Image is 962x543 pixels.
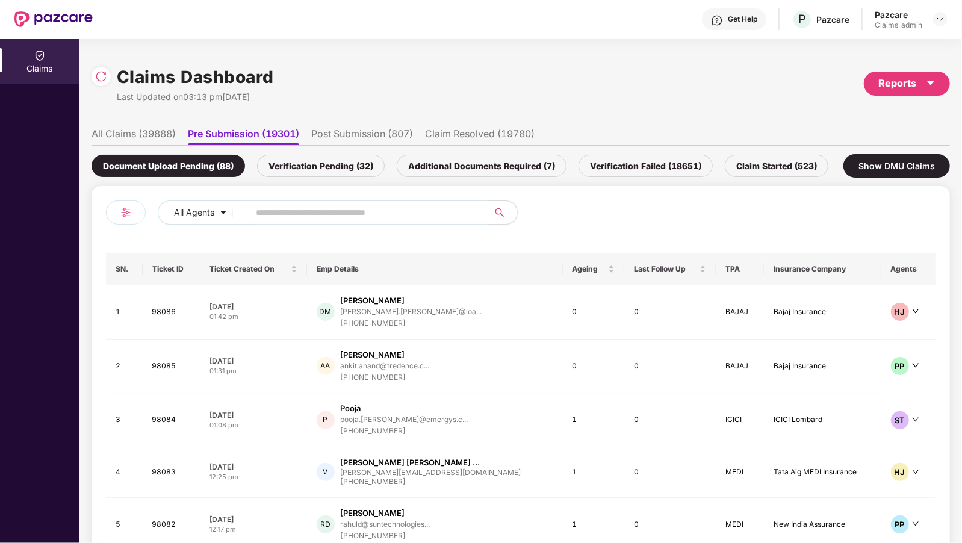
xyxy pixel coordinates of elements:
[912,520,919,527] span: down
[92,128,176,145] li: All Claims (39888)
[174,206,214,219] span: All Agents
[117,90,274,104] div: Last Updated on 03:13 pm[DATE]
[488,200,518,225] button: search
[341,295,405,306] div: [PERSON_NAME]
[311,128,413,145] li: Post Submission (807)
[912,362,919,369] span: down
[341,308,482,315] div: [PERSON_NAME].[PERSON_NAME]@loa...
[764,340,881,394] td: Bajaj Insurance
[912,416,919,423] span: down
[764,253,881,285] th: Insurance Company
[764,447,881,498] td: Tata Aig MEDI Insurance
[119,205,133,220] img: svg+xml;base64,PHN2ZyB4bWxucz0iaHR0cDovL3d3dy53My5vcmcvMjAwMC9zdmciIHdpZHRoPSIyNCIgaGVpZ2h0PSIyNC...
[881,253,936,285] th: Agents
[341,403,361,414] div: Pooja
[307,253,563,285] th: Emp Details
[200,253,307,285] th: Ticket Created On
[158,200,253,225] button: All Agentscaret-down
[106,340,143,394] td: 2
[257,155,385,177] div: Verification Pending (32)
[579,155,713,177] div: Verification Failed (18651)
[891,463,909,481] div: HJ
[624,285,716,340] td: 0
[210,366,297,376] div: 01:31 pm
[624,253,716,285] th: Last Follow Up
[624,340,716,394] td: 0
[143,393,200,447] td: 98084
[210,420,297,430] div: 01:08 pm
[573,264,606,274] span: Ageing
[624,393,716,447] td: 0
[143,285,200,340] td: 98086
[912,468,919,476] span: down
[143,253,200,285] th: Ticket ID
[341,318,482,329] div: [PHONE_NUMBER]
[728,14,757,24] div: Get Help
[143,447,200,498] td: 98083
[341,507,405,519] div: [PERSON_NAME]
[816,14,849,25] div: Pazcare
[106,253,143,285] th: SN.
[563,447,625,498] td: 1
[764,393,881,447] td: ICICI Lombard
[210,264,288,274] span: Ticket Created On
[843,154,950,178] div: Show DMU Claims
[716,253,764,285] th: TPA
[716,447,764,498] td: MEDI
[317,515,335,533] div: RD
[143,340,200,394] td: 98085
[634,264,697,274] span: Last Follow Up
[210,524,297,535] div: 12:17 pm
[317,303,335,321] div: DM
[875,9,922,20] div: Pazcare
[926,78,936,88] span: caret-down
[210,514,297,524] div: [DATE]
[878,76,936,91] div: Reports
[210,472,297,482] div: 12:25 pm
[210,356,297,366] div: [DATE]
[716,285,764,340] td: BAJAJ
[317,411,335,429] div: P
[341,349,405,361] div: [PERSON_NAME]
[624,447,716,498] td: 0
[341,468,521,476] div: [PERSON_NAME][EMAIL_ADDRESS][DOMAIN_NAME]
[563,285,625,340] td: 0
[210,312,297,322] div: 01:42 pm
[210,302,297,312] div: [DATE]
[341,530,430,542] div: [PHONE_NUMBER]
[341,476,521,488] div: [PHONE_NUMBER]
[764,285,881,340] td: Bajaj Insurance
[716,393,764,447] td: ICICI
[716,340,764,394] td: BAJAJ
[341,426,468,437] div: [PHONE_NUMBER]
[317,357,335,375] div: AA
[563,253,625,285] th: Ageing
[95,70,107,82] img: svg+xml;base64,PHN2ZyBpZD0iUmVsb2FkLTMyeDMyIiB4bWxucz0iaHR0cDovL3d3dy53My5vcmcvMjAwMC9zdmciIHdpZH...
[188,128,299,145] li: Pre Submission (19301)
[891,303,909,321] div: HJ
[563,393,625,447] td: 1
[875,20,922,30] div: Claims_admin
[14,11,93,27] img: New Pazcare Logo
[106,285,143,340] td: 1
[891,357,909,375] div: PP
[210,462,297,472] div: [DATE]
[891,515,909,533] div: PP
[341,362,430,370] div: ankit.anand@tredence.c...
[210,410,297,420] div: [DATE]
[92,155,245,177] div: Document Upload Pending (88)
[341,372,430,383] div: [PHONE_NUMBER]
[219,208,228,218] span: caret-down
[106,447,143,498] td: 4
[912,308,919,315] span: down
[711,14,723,26] img: svg+xml;base64,PHN2ZyBpZD0iSGVscC0zMngzMiIgeG1sbnM9Imh0dHA6Ly93d3cudzMub3JnLzIwMDAvc3ZnIiB3aWR0aD...
[317,463,335,481] div: V
[341,415,468,423] div: pooja.[PERSON_NAME]@emergys.c...
[397,155,566,177] div: Additional Documents Required (7)
[34,49,46,61] img: svg+xml;base64,PHN2ZyBpZD0iQ2xhaW0iIHhtbG5zPSJodHRwOi8vd3d3LnczLm9yZy8yMDAwL3N2ZyIgd2lkdGg9IjIwIi...
[563,340,625,394] td: 0
[725,155,828,177] div: Claim Started (523)
[106,393,143,447] td: 3
[891,411,909,429] div: ST
[798,12,806,26] span: P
